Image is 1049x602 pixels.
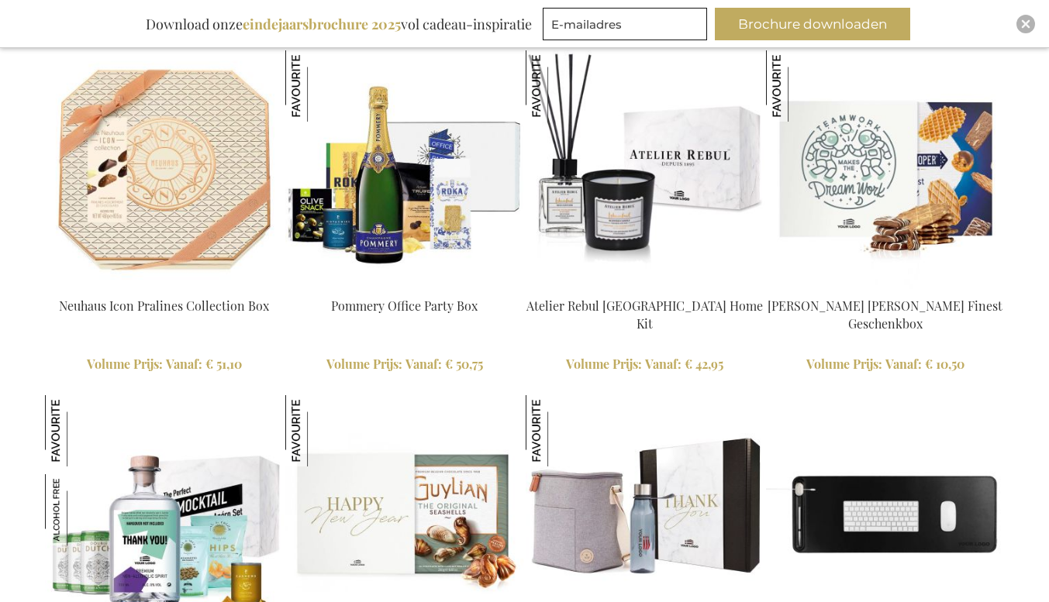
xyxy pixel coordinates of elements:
span: Volume Prijs: [87,356,163,372]
img: Jules Destrooper Jules' Finest Geschenkbox [766,50,837,122]
form: marketing offers and promotions [543,8,712,45]
img: Guylian 'The Original Seashells' Pralines [285,395,357,466]
img: Atelier Rebul Istanbul Home Kit [526,50,764,289]
span: € 42,95 [685,356,723,372]
span: Volume Prijs: [566,356,642,372]
a: Atelier Rebul Istanbul Home Kit Atelier Rebul Istanbul Home Kit [526,278,764,293]
a: Atelier Rebul [GEOGRAPHIC_DATA] Home Kit [526,298,763,332]
img: Neuhaus Icon Pralines Collection Box - Exclusive Business Gifts [45,50,284,289]
a: Neuhaus Icon Pralines Collection Box - Exclusive Business Gifts [45,278,284,293]
div: Download onze vol cadeau-inspiratie [139,8,539,40]
a: Volume Prijs: Vanaf € 10,50 [766,356,1005,373]
img: Gepersonaliseerde Alcoholvrije Gin & Tonic Apéro Box [45,395,116,466]
a: Volume Prijs: Vanaf € 42,95 [526,356,764,373]
a: Jules Destrooper Jules' Finest Gift Box Jules Destrooper Jules' Finest Geschenkbox [766,278,1005,293]
a: Pommery Office Party Box [331,298,478,314]
img: Close [1021,19,1030,29]
span: € 51,10 [205,356,242,372]
a: [PERSON_NAME] [PERSON_NAME] Finest Geschenkbox [768,298,1002,332]
span: Vanaf [645,356,682,372]
img: Atelier Rebul Istanbul Home Kit [526,50,597,122]
span: Vanaf [405,356,442,372]
a: Volume Prijs: Vanaf € 51,10 [45,356,284,373]
b: eindejaarsbrochure 2025 [243,15,401,33]
a: Neuhaus Icon Pralines Collection Box [59,298,269,314]
a: Pommery Office Party Box Pommery Office Party Box [285,278,524,293]
span: Volume Prijs: [806,356,882,372]
span: Vanaf [166,356,202,372]
span: Vanaf [885,356,922,372]
div: Close [1016,15,1035,33]
span: € 10,50 [925,356,964,372]
img: Pommery Office Party Box [285,50,357,122]
img: Pommery Office Party Box [285,50,524,289]
span: € 50,75 [445,356,483,372]
input: E-mailadres [543,8,707,40]
img: Jules Destrooper Jules' Finest Gift Box [766,50,1005,289]
img: Travel & Picknick Essentials [526,395,597,466]
button: Brochure downloaden [715,8,910,40]
a: Volume Prijs: Vanaf € 50,75 [285,356,524,373]
img: Gepersonaliseerde Alcoholvrije Gin & Tonic Apéro Box [45,474,116,545]
span: Volume Prijs: [326,356,402,372]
